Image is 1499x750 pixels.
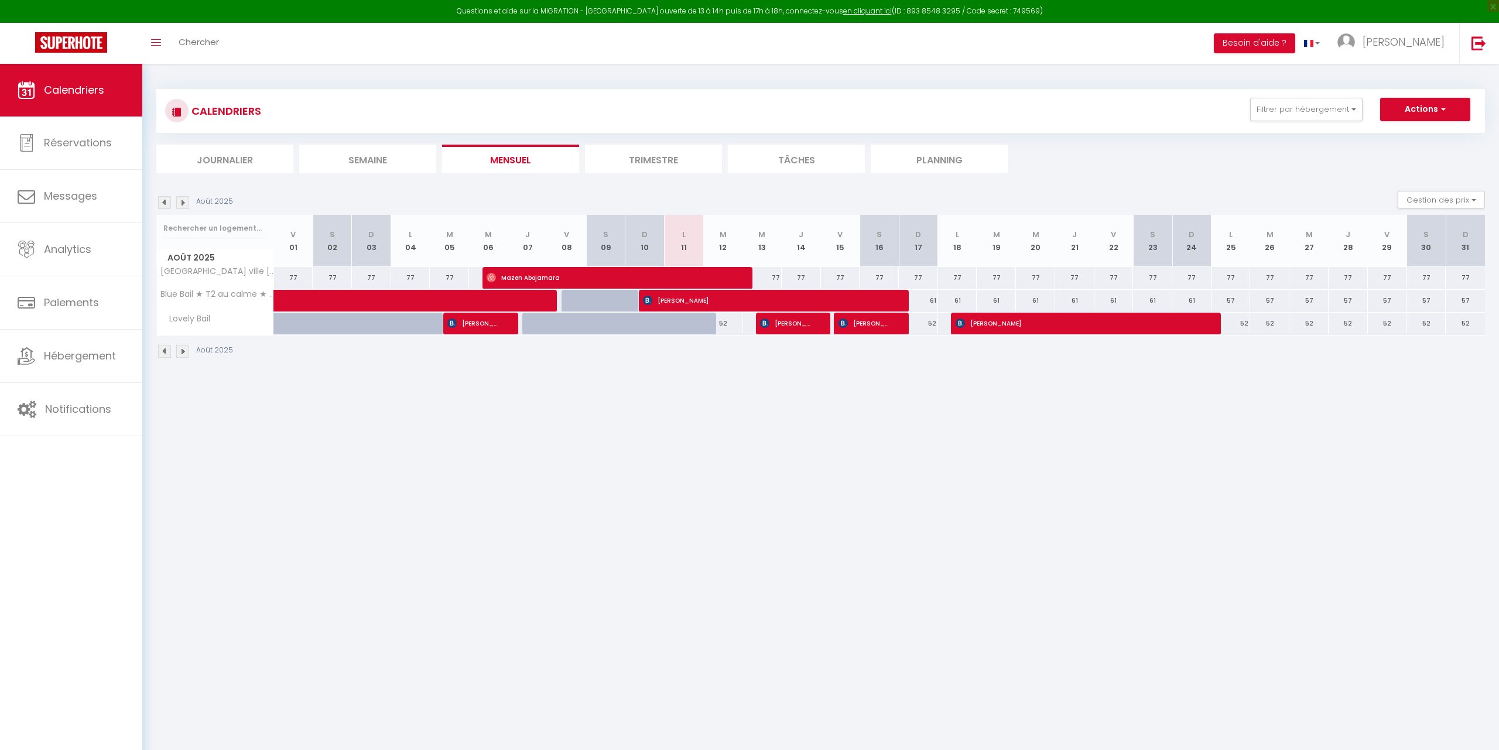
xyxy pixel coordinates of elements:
span: Paiements [44,295,99,310]
li: Tâches [728,145,865,173]
th: 03 [352,215,391,267]
div: 77 [1250,267,1289,289]
th: 20 [1016,215,1055,267]
div: 77 [1289,267,1329,289]
th: 10 [625,215,665,267]
img: ... [1337,33,1355,51]
th: 07 [508,215,547,267]
abbr: M [446,229,453,240]
th: 02 [313,215,352,267]
th: 04 [391,215,430,267]
div: 77 [274,267,313,289]
div: 61 [1172,290,1211,311]
div: 52 [1289,313,1329,334]
abbr: D [915,229,921,240]
li: Planning [871,145,1008,173]
div: 77 [1329,267,1368,289]
th: 14 [782,215,821,267]
th: 05 [430,215,469,267]
th: 18 [938,215,977,267]
a: en cliquant ici [843,6,892,16]
span: Blue Bail ★ T2 au calme ★ proche commerces [159,290,276,299]
div: 77 [938,267,977,289]
div: 77 [782,267,821,289]
th: 08 [547,215,587,267]
li: Journalier [156,145,293,173]
th: 11 [665,215,704,267]
div: 77 [1016,267,1055,289]
button: Actions [1380,98,1470,121]
div: 77 [1133,267,1172,289]
abbr: V [1111,229,1116,240]
abbr: S [603,229,608,240]
abbr: D [1189,229,1195,240]
span: Août 2025 [157,249,273,266]
div: 77 [1055,267,1094,289]
span: Chercher [179,36,219,48]
abbr: M [485,229,492,240]
span: Notifications [45,402,111,416]
div: 61 [1016,290,1055,311]
th: 31 [1446,215,1485,267]
img: Super Booking [35,32,107,53]
th: 26 [1250,215,1289,267]
th: 21 [1055,215,1094,267]
th: 23 [1133,215,1172,267]
div: 77 [1094,267,1134,289]
div: 61 [1094,290,1134,311]
div: 77 [391,267,430,289]
div: 52 [1250,313,1289,334]
span: [PERSON_NAME] [1363,35,1445,49]
abbr: V [1384,229,1390,240]
th: 30 [1406,215,1446,267]
div: 52 [1368,313,1407,334]
abbr: V [564,229,569,240]
th: 13 [742,215,782,267]
abbr: S [1150,229,1155,240]
button: Gestion des prix [1398,191,1485,208]
th: 24 [1172,215,1211,267]
h3: CALENDRIERS [189,98,261,124]
span: Hébergement [44,348,116,363]
div: 57 [1368,290,1407,311]
abbr: D [642,229,648,240]
button: Besoin d'aide ? [1214,33,1295,53]
abbr: S [1423,229,1429,240]
div: 57 [1289,290,1329,311]
div: 77 [1406,267,1446,289]
div: 52 [1406,313,1446,334]
abbr: J [799,229,803,240]
div: 61 [1133,290,1172,311]
div: 77 [821,267,860,289]
img: logout [1471,36,1486,50]
li: Mensuel [442,145,579,173]
span: Calendriers [44,83,104,97]
abbr: S [877,229,882,240]
div: 77 [1211,267,1251,289]
abbr: M [1267,229,1274,240]
th: 06 [469,215,508,267]
div: 77 [352,267,391,289]
div: 77 [860,267,899,289]
abbr: D [368,229,374,240]
abbr: M [993,229,1000,240]
span: Lovely Bail [159,313,213,326]
div: 61 [977,290,1016,311]
div: 52 [703,313,742,334]
abbr: M [1032,229,1039,240]
div: 77 [1368,267,1407,289]
a: ... [PERSON_NAME] [1329,23,1459,64]
span: [PERSON_NAME] [839,312,891,334]
th: 22 [1094,215,1134,267]
div: 57 [1446,290,1485,311]
abbr: M [1306,229,1313,240]
input: Rechercher un logement... [163,218,267,239]
abbr: V [837,229,843,240]
th: 17 [899,215,938,267]
div: 77 [430,267,469,289]
abbr: L [956,229,959,240]
div: 77 [1446,267,1485,289]
span: [GEOGRAPHIC_DATA] ville [GEOGRAPHIC_DATA] [159,267,276,276]
div: 77 [742,267,782,289]
th: 25 [1211,215,1251,267]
